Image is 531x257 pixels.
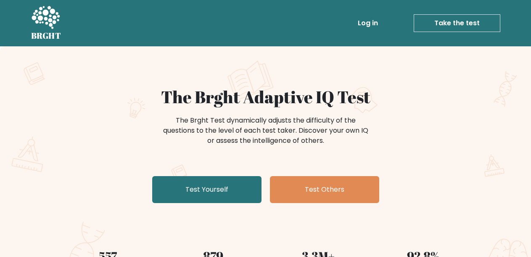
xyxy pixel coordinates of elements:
a: Test Yourself [152,176,262,203]
a: Test Others [270,176,379,203]
h1: The Brght Adaptive IQ Test [61,87,471,107]
a: Log in [354,15,381,32]
div: The Brght Test dynamically adjusts the difficulty of the questions to the level of each test take... [161,115,371,146]
a: Take the test [414,14,500,32]
h5: BRGHT [31,31,61,41]
a: BRGHT [31,3,61,43]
